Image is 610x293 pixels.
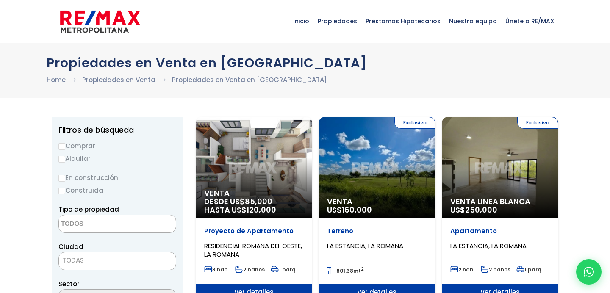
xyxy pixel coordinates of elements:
[58,172,176,183] label: En construcción
[58,185,176,196] label: Construida
[450,197,550,206] span: Venta Linea Blanca
[481,266,510,273] span: 2 baños
[58,141,176,151] label: Comprar
[361,8,445,34] span: Préstamos Hipotecarios
[58,252,176,270] span: TODAS
[58,126,176,134] h2: Filtros de búsqueda
[361,266,364,272] sup: 2
[58,153,176,164] label: Alquilar
[313,8,361,34] span: Propiedades
[327,227,427,235] p: Terreno
[394,117,435,129] span: Exclusiva
[47,75,66,84] a: Home
[204,227,304,235] p: Proyecto de Apartamento
[336,267,353,274] span: 801.38
[204,241,302,259] span: RESIDENCIAL ROMANA DEL OESTE, LA ROMANA
[271,266,297,273] span: 1 parq.
[204,189,304,197] span: Venta
[58,175,65,182] input: En construcción
[235,266,265,273] span: 2 baños
[204,266,229,273] span: 3 hab.
[58,242,83,251] span: Ciudad
[445,8,501,34] span: Nuestro equipo
[172,75,327,85] li: Propiedades en Venta en [GEOGRAPHIC_DATA]
[58,143,65,150] input: Comprar
[517,117,558,129] span: Exclusiva
[327,197,427,206] span: Venta
[450,205,497,215] span: US$
[58,188,65,194] input: Construida
[342,205,372,215] span: 160,000
[59,215,141,233] textarea: Search
[82,75,155,84] a: Propiedades en Venta
[327,267,364,274] span: mt
[247,205,276,215] span: 120,000
[62,256,84,265] span: TODAS
[60,9,140,34] img: remax-metropolitana-logo
[58,156,65,163] input: Alquilar
[501,8,558,34] span: Únete a RE/MAX
[58,205,119,214] span: Tipo de propiedad
[47,55,563,70] h1: Propiedades en Venta en [GEOGRAPHIC_DATA]
[289,8,313,34] span: Inicio
[58,279,80,288] span: Sector
[327,241,403,250] span: LA ESTANCIA, LA ROMANA
[204,206,304,214] span: HASTA US$
[516,266,543,273] span: 1 parq.
[450,241,527,250] span: LA ESTANCIA, LA ROMANA
[245,196,272,207] span: 85,000
[465,205,497,215] span: 250,000
[327,205,372,215] span: US$
[59,254,176,266] span: TODAS
[204,197,304,214] span: DESDE US$
[450,227,550,235] p: Apartamento
[450,266,475,273] span: 2 hab.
